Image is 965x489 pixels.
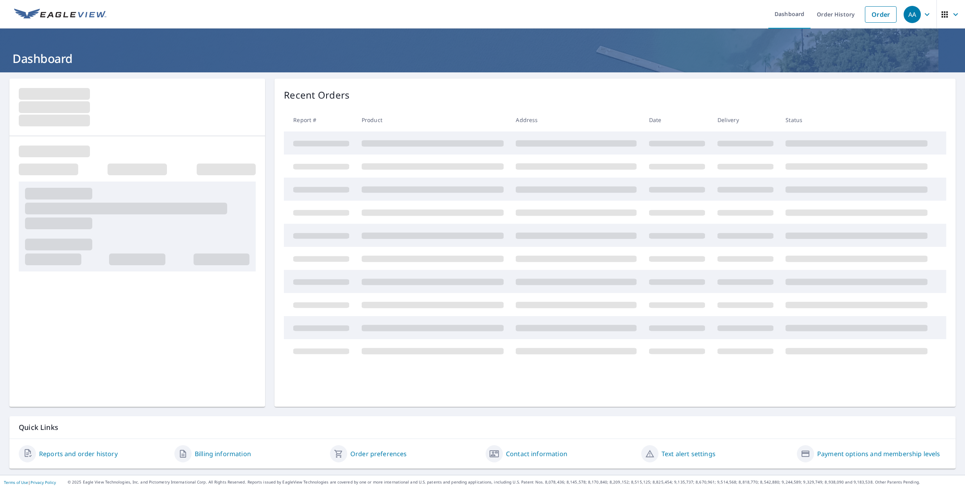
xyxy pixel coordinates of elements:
a: Terms of Use [4,480,28,485]
th: Delivery [711,108,780,131]
a: Text alert settings [662,449,716,458]
a: Payment options and membership levels [817,449,940,458]
p: © 2025 Eagle View Technologies, Inc. and Pictometry International Corp. All Rights Reserved. Repo... [68,479,961,485]
a: Privacy Policy [30,480,56,485]
th: Product [355,108,510,131]
h1: Dashboard [9,50,956,67]
th: Status [779,108,934,131]
th: Date [643,108,711,131]
th: Address [509,108,643,131]
img: EV Logo [14,9,106,20]
p: Recent Orders [284,88,350,102]
a: Order preferences [350,449,407,458]
a: Reports and order history [39,449,118,458]
th: Report # [284,108,355,131]
a: Contact information [506,449,567,458]
div: AA [904,6,921,23]
a: Billing information [195,449,251,458]
p: | [4,480,56,485]
a: Order [865,6,897,23]
p: Quick Links [19,422,946,432]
